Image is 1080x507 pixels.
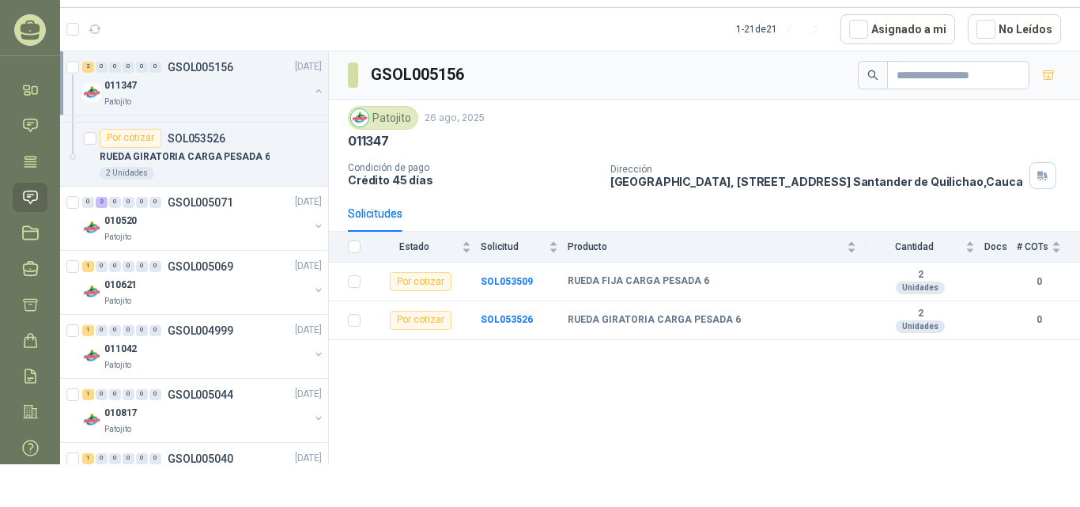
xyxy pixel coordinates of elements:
p: 26 ago, 2025 [425,111,485,126]
div: Por cotizar [100,129,161,148]
b: RUEDA GIRATORIA CARGA PESADA 6 [568,314,741,327]
div: 0 [149,197,161,208]
img: Company Logo [82,346,101,365]
div: 0 [96,453,108,464]
p: GSOL005044 [168,389,233,400]
div: 0 [96,62,108,73]
a: Por cotizarSOL053526RUEDA GIRATORIA CARGA PESADA 62 Unidades [60,123,328,187]
a: 1 0 0 0 0 0 GSOL005040[DATE] [82,449,325,500]
a: 2 0 0 0 0 0 GSOL005156[DATE] Company Logo011347Patojito [82,58,325,108]
a: SOL053526 [481,314,533,325]
div: 0 [123,389,134,400]
b: 2 [866,269,975,282]
div: Por cotizar [390,272,451,291]
span: search [867,70,878,81]
p: [DATE] [295,195,322,210]
h3: GSOL005156 [371,62,466,87]
div: 0 [136,389,148,400]
img: Company Logo [351,109,368,127]
p: GSOL004999 [168,325,233,336]
div: Unidades [896,282,945,294]
div: 1 [82,325,94,336]
div: 1 [82,389,94,400]
div: 0 [149,389,161,400]
div: Solicitudes [348,205,402,222]
div: 0 [109,62,121,73]
p: 011347 [104,79,137,94]
p: SOL053526 [168,133,225,144]
div: Unidades [896,320,945,333]
p: Patojito [104,359,131,372]
div: 0 [109,197,121,208]
div: 0 [109,325,121,336]
button: No Leídos [968,14,1061,44]
p: Dirección [610,164,1023,175]
div: 2 [96,197,108,208]
p: Condición de pago [348,162,598,173]
p: [DATE] [295,387,322,402]
span: Producto [568,241,844,252]
img: Company Logo [82,282,101,301]
p: 010520 [104,214,137,229]
div: 0 [136,453,148,464]
div: 0 [123,197,134,208]
th: Estado [370,232,481,263]
span: Solicitud [481,241,546,252]
th: Solicitud [481,232,568,263]
a: 1 0 0 0 0 0 GSOL005044[DATE] Company Logo010817Patojito [82,385,325,436]
a: 1 0 0 0 0 0 GSOL004999[DATE] Company Logo011042Patojito [82,321,325,372]
p: GSOL005069 [168,261,233,272]
div: 0 [149,261,161,272]
div: 0 [136,325,148,336]
p: GSOL005156 [168,62,233,73]
p: [DATE] [295,259,322,274]
div: 0 [96,261,108,272]
div: 0 [123,261,134,272]
div: 0 [123,453,134,464]
th: Cantidad [866,232,984,263]
div: 0 [109,453,121,464]
div: 0 [149,453,161,464]
p: 010621 [104,278,137,293]
b: RUEDA FIJA CARGA PESADA 6 [568,275,709,288]
a: 0 2 0 0 0 0 GSOL005071[DATE] Company Logo010520Patojito [82,193,325,244]
div: 0 [123,62,134,73]
a: 1 0 0 0 0 0 GSOL005069[DATE] Company Logo010621Patojito [82,257,325,308]
div: 0 [96,389,108,400]
p: GSOL005040 [168,453,233,464]
p: Patojito [104,231,131,244]
p: Patojito [104,96,131,108]
div: Por cotizar [390,311,451,330]
p: 011042 [104,342,137,357]
p: GSOL005071 [168,197,233,208]
p: [GEOGRAPHIC_DATA], [STREET_ADDRESS] Santander de Quilichao , Cauca [610,175,1023,188]
p: [DATE] [295,323,322,338]
img: Company Logo [82,411,101,429]
th: Docs [984,232,1017,263]
div: 0 [136,62,148,73]
div: 0 [123,325,134,336]
div: 0 [136,197,148,208]
div: 0 [82,197,94,208]
b: 2 [866,308,975,320]
b: 0 [1017,312,1061,327]
span: Cantidad [866,241,962,252]
p: Patojito [104,423,131,436]
div: 1 - 21 de 21 [736,17,828,42]
p: 011347 [348,133,389,149]
div: 0 [96,325,108,336]
div: 1 [82,453,94,464]
span: # COTs [1017,241,1048,252]
p: [DATE] [295,451,322,466]
div: 0 [109,261,121,272]
div: 0 [149,62,161,73]
a: SOL053509 [481,276,533,287]
p: Crédito 45 días [348,173,598,187]
button: Asignado a mi [840,14,955,44]
img: Company Logo [82,218,101,237]
img: Company Logo [82,83,101,102]
div: 0 [149,325,161,336]
div: 1 [82,261,94,272]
